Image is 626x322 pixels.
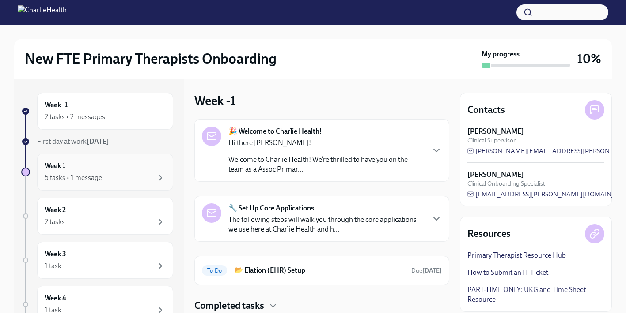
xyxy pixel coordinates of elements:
div: 2 tasks • 2 messages [45,112,105,122]
a: How to Submit an IT Ticket [467,268,548,277]
a: Week 22 tasks [21,198,173,235]
span: To Do [202,267,227,274]
h6: Week 3 [45,249,66,259]
a: Week -12 tasks • 2 messages [21,93,173,130]
p: Welcome to Charlie Health! We’re thrilled to have you on the team as a Assoc Primar... [228,155,424,174]
strong: [DATE] [422,267,442,274]
div: 1 task [45,305,61,315]
img: CharlieHealth [18,5,67,19]
h6: Week 2 [45,205,66,215]
h6: 📂 Elation (EHR) Setup [234,266,404,275]
span: Due [411,267,442,274]
h2: New FTE Primary Therapists Onboarding [25,50,277,67]
h4: Completed tasks [194,299,264,312]
h6: Week -1 [45,100,68,110]
span: First day at work [37,137,109,146]
span: Clinical Supervisor [467,136,516,145]
a: Primary Therapist Resource Hub [467,251,566,260]
h6: Week 1 [45,161,65,171]
div: 1 task [45,261,61,271]
a: Week 31 task [21,242,173,279]
h3: Week -1 [194,93,236,109]
div: 5 tasks • 1 message [45,173,102,183]
strong: 🔧 Set Up Core Applications [228,203,314,213]
span: Clinical Onboarding Specialist [467,180,545,188]
p: Hi there [PERSON_NAME]! [228,138,424,148]
div: 2 tasks [45,217,65,227]
h4: Resources [467,227,511,240]
strong: [PERSON_NAME] [467,170,524,180]
strong: 🎉 Welcome to Charlie Health! [228,127,322,136]
h3: 10% [577,51,601,67]
span: August 29th, 2025 10:00 [411,266,442,275]
div: Completed tasks [194,299,449,312]
strong: [PERSON_NAME] [467,127,524,136]
a: First day at work[DATE] [21,137,173,146]
a: Week 15 tasks • 1 message [21,154,173,191]
a: To Do📂 Elation (EHR) SetupDue[DATE] [202,263,442,277]
p: The following steps will walk you through the core applications we use here at Charlie Health and... [228,215,424,234]
h4: Contacts [467,103,505,116]
h6: Week 4 [45,293,66,303]
a: PART-TIME ONLY: UKG and Time Sheet Resource [467,285,604,304]
strong: My progress [482,49,520,59]
strong: [DATE] [87,137,109,146]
